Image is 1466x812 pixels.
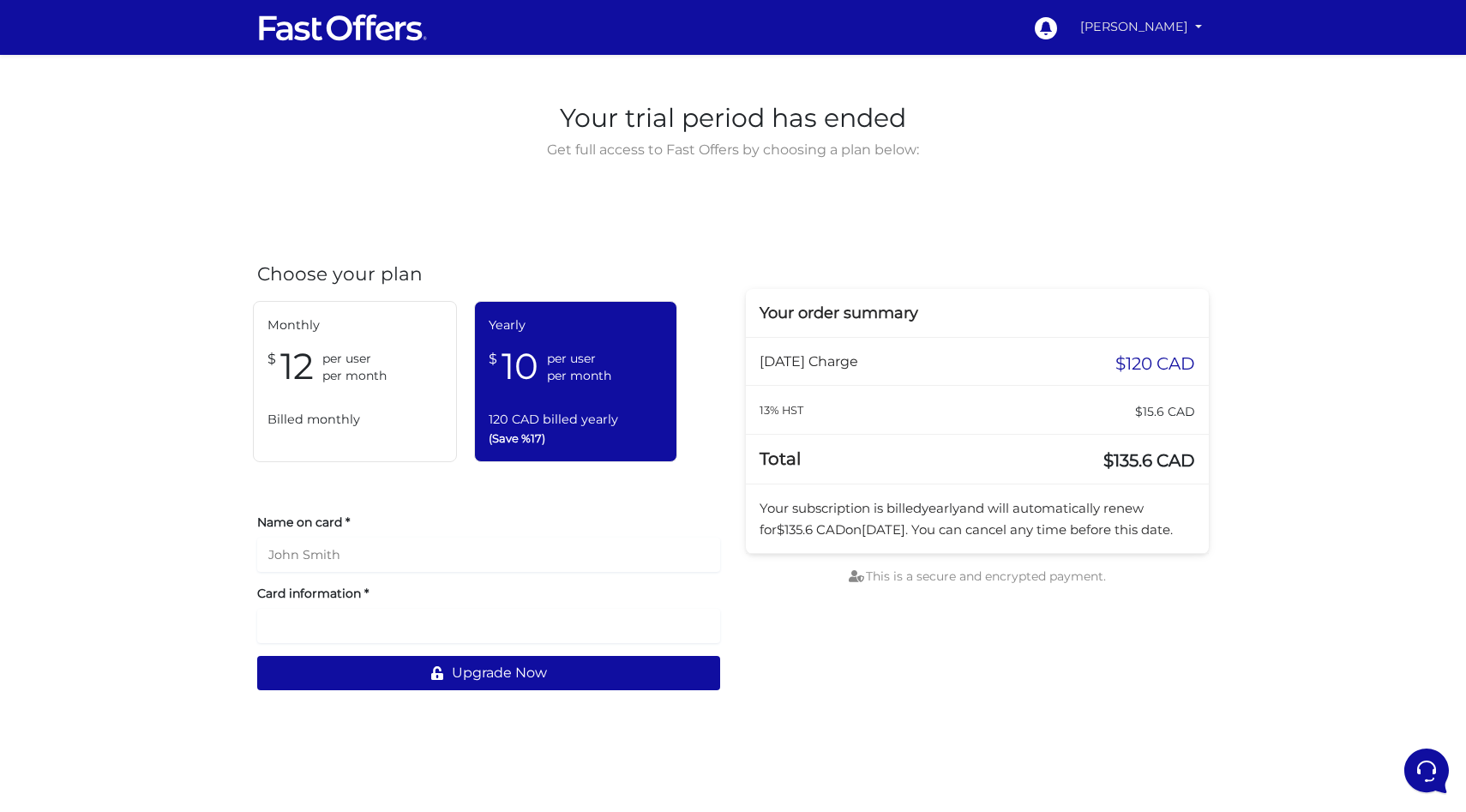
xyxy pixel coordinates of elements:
[266,574,288,590] p: Help
[27,241,315,275] button: Start a Conversation
[257,585,720,602] label: Card information *
[27,125,62,159] img: dark
[777,521,845,538] span: $135.6 CAD
[123,251,240,265] span: Start a Conversation
[268,618,709,635] iframe: Secure card payment input frame
[14,14,288,69] h2: Hello [PERSON_NAME] 👋
[760,353,858,370] span: [DATE] Charge
[257,656,720,690] button: Upgrade Now
[51,574,81,590] p: Home
[1103,448,1195,472] span: $135.6 CAD
[280,344,314,389] span: 12
[119,550,225,590] button: Messages
[1135,400,1195,424] span: $15.6 CAD
[72,189,272,207] span: Fast Offers Support
[1401,745,1452,797] iframe: Customerly Messenger Launcher
[489,316,664,335] span: Yearly
[849,568,1106,584] span: This is a secure and encrypted payment.
[257,538,720,572] input: John Smith
[277,96,315,110] a: See all
[267,410,442,430] span: Billed monthly
[502,344,538,389] span: 10
[922,500,959,516] span: yearly
[1115,352,1195,376] span: $120 CAD
[27,310,117,323] span: Find an Answer
[14,550,119,590] button: Home
[489,344,497,370] span: $
[489,430,664,448] span: (Save %17)
[547,350,611,367] span: per user
[21,183,322,234] a: Fast Offers SupportHow to Use NEW Authentisign Templates, Full Walkthrough Tutorial: [URL][DOMAIN...
[543,139,924,161] span: Get full access to Fast Offers by choosing a plan below:
[862,521,905,538] span: [DATE]
[547,367,611,384] span: per month
[147,574,196,590] p: Messages
[282,189,315,205] p: [DATE]
[27,96,139,110] span: Your Conversations
[257,263,720,286] h4: Choose your plan
[39,346,280,364] input: Search for an Article...
[21,117,322,168] a: Fast Offers SupportHuge Announcement: [URL][DOMAIN_NAME][DATE]
[543,98,924,139] span: Your trial period has ended
[72,210,272,227] p: How to Use NEW Authentisign Templates, Full Walkthrough Tutorial: [URL][DOMAIN_NAME]
[760,404,803,417] small: 13% HST
[282,123,315,139] p: [DATE]
[760,448,801,469] span: Total
[760,304,918,322] span: Your order summary
[72,123,272,141] span: Fast Offers Support
[267,344,276,370] span: $
[257,514,720,531] label: Name on card *
[489,410,664,430] span: 120 CAD billed yearly
[322,350,387,367] span: per user
[322,367,387,384] span: per month
[1073,10,1209,44] a: [PERSON_NAME]
[27,191,62,226] img: dark
[72,144,272,161] p: Huge Announcement: [URL][DOMAIN_NAME]
[760,500,1173,537] span: Your subscription is billed and will automatically renew for on . You can cancel any time before ...
[224,550,329,590] button: Help
[267,316,442,335] span: Monthly
[213,310,315,323] a: Open Help Center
